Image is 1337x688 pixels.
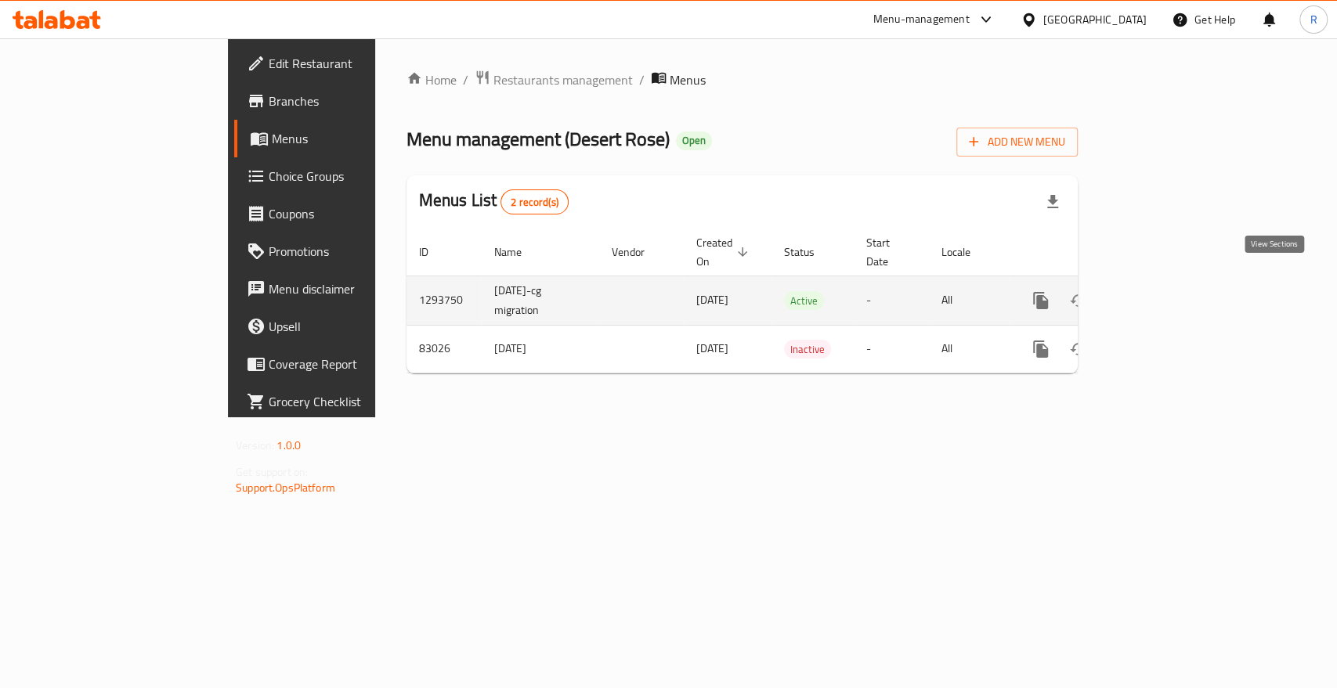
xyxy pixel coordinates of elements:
span: Inactive [784,340,831,358]
span: 2 record(s) [501,195,568,210]
span: Coupons [269,204,439,223]
span: Locale [941,243,991,261]
span: Created On [696,233,753,271]
td: [DATE]-cg migration [482,276,599,325]
nav: breadcrumb [407,70,1078,90]
a: Support.OpsPlatform [236,477,335,498]
span: Edit Restaurant [269,54,439,73]
a: Promotions [234,232,451,270]
div: Active [784,291,824,310]
td: - [854,276,929,325]
td: - [854,325,929,373]
td: All [929,325,1010,373]
span: Menus [670,70,706,89]
span: R [1310,11,1317,28]
span: Name [494,243,542,261]
th: Actions [1010,229,1185,276]
a: Coupons [234,195,451,232]
a: Upsell [234,308,451,345]
div: Inactive [784,340,831,358]
button: Change Status [1060,330,1097,368]
span: Get support on: [236,462,308,482]
span: Vendor [612,243,665,261]
span: Menu management ( Desert Rose ) [407,121,670,157]
span: ID [419,243,449,261]
a: Choice Groups [234,157,451,195]
span: Version: [236,435,274,456]
td: All [929,276,1010,325]
span: Branches [269,92,439,110]
a: Grocery Checklist [234,383,451,420]
span: Open [676,134,712,147]
span: Choice Groups [269,167,439,186]
div: Export file [1034,183,1071,221]
a: Restaurants management [475,70,633,90]
a: Branches [234,82,451,120]
table: enhanced table [407,229,1185,373]
span: Grocery Checklist [269,392,439,411]
div: [GEOGRAPHIC_DATA] [1043,11,1147,28]
a: Coverage Report [234,345,451,383]
h2: Menus List [419,189,569,214]
span: Add New Menu [969,132,1065,152]
div: Menu-management [873,10,970,29]
span: Upsell [269,317,439,336]
button: more [1022,330,1060,368]
li: / [639,70,645,89]
span: 1.0.0 [276,435,301,456]
span: Start Date [866,233,910,271]
button: Change Status [1060,282,1097,319]
span: Restaurants management [493,70,633,89]
span: Menu disclaimer [269,279,439,298]
div: Open [676,131,712,150]
span: [DATE] [696,290,728,310]
button: more [1022,282,1060,319]
span: Menus [272,129,439,148]
span: Coverage Report [269,355,439,373]
span: Promotions [269,242,439,261]
span: Status [784,243,835,261]
td: [DATE] [482,325,599,373]
a: Edit Restaurant [234,45,451,82]
span: [DATE] [696,338,728,358]
button: Add New Menu [956,128,1078,157]
li: / [463,70,468,89]
a: Menus [234,120,451,157]
div: Total records count [500,189,569,214]
span: Active [784,292,824,310]
a: Menu disclaimer [234,270,451,308]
